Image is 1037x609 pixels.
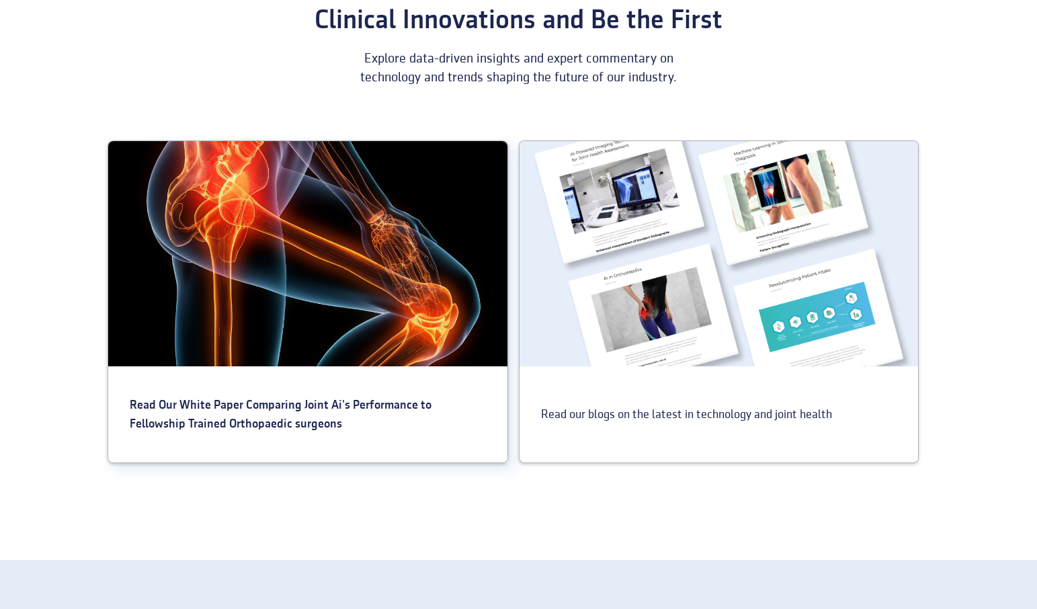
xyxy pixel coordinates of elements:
[346,49,692,87] div: Explore data-driven insights and expert commentary on technology and trends shaping the future of...
[108,140,508,463] a: Read Our White Paper Comparing Joint Ai's Performance to Fellowship Trained Orthopaedic surgeons
[520,384,854,446] div: Read our blogs on the latest in technology and joint health
[108,374,507,455] div: Read Our White Paper Comparing Joint Ai's Performance to Fellowship Trained Orthopaedic surgeons
[519,140,919,463] a: Read our blogs on the latest in technology and joint health
[272,6,765,36] div: Clinical Innovations and Be the First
